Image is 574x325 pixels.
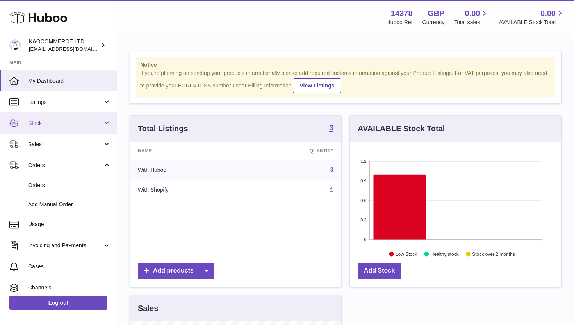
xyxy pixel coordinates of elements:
h3: AVAILABLE Stock Total [358,123,445,134]
div: If you're planning on sending your products internationally please add required customs informati... [140,70,551,93]
span: Sales [28,141,103,148]
span: 0.00 [540,8,556,19]
a: 1 [330,187,333,193]
span: 0.00 [465,8,480,19]
h3: Sales [138,303,158,314]
a: 0.00 Total sales [454,8,489,26]
text: 0 [364,237,366,242]
strong: 14378 [391,8,413,19]
th: Quantity [244,142,341,160]
span: Channels [28,284,111,291]
span: Cases [28,263,111,270]
a: Log out [9,296,107,310]
span: [EMAIL_ADDRESS][DOMAIN_NAME] [29,46,115,52]
h3: Total Listings [138,123,188,134]
a: 0.00 AVAILABLE Stock Total [499,8,565,26]
span: Usage [28,221,111,228]
span: AVAILABLE Stock Total [499,19,565,26]
span: Add Manual Order [28,201,111,208]
div: Currency [422,19,445,26]
text: 0.6 [360,198,366,203]
a: 3 [330,166,333,173]
text: Low Stock [396,251,417,257]
strong: 3 [329,124,333,132]
div: Huboo Ref [387,19,413,26]
text: 0.3 [360,218,366,222]
a: View Listings [293,78,341,93]
span: Stock [28,120,103,127]
a: 3 [329,124,333,133]
span: Listings [28,98,103,106]
text: Healthy stock [431,251,459,257]
th: Name [130,142,244,160]
span: Total sales [454,19,489,26]
div: KAOCOMMERCE LTD [29,38,99,53]
span: Orders [28,182,111,189]
span: Orders [28,162,103,169]
strong: GBP [428,8,444,19]
span: Invoicing and Payments [28,242,103,249]
text: Stock over 2 months [472,251,515,257]
text: 1.2 [360,159,366,164]
img: hello@lunera.co.uk [9,39,21,51]
td: With Shopify [130,180,244,200]
a: Add products [138,263,214,279]
text: 0.9 [360,179,366,183]
strong: Notice [140,61,551,69]
a: Add Stock [358,263,401,279]
td: With Huboo [130,160,244,180]
span: My Dashboard [28,77,111,85]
